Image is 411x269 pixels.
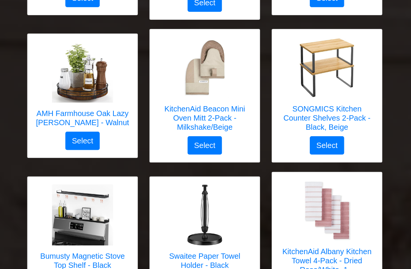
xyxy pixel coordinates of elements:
img: KitchenAid Beacon Mini Oven Mitt 2-Pack - Milkshake/Beige [175,37,236,98]
a: KitchenAid Beacon Mini Oven Mitt 2-Pack - Milkshake/Beige KitchenAid Beacon Mini Oven Mitt 2-Pack... [158,37,253,136]
a: AMH Farmhouse Oak Lazy Susan - Walnut AMH Farmhouse Oak Lazy [PERSON_NAME] - Walnut [37,41,131,131]
img: Swaitee Paper Towel Holder - Black [175,184,236,245]
img: KitchenAid Albany Kitchen Towel 4-Pack - Dried Rose/White, 16"x26" [297,179,358,240]
h5: Bumusty Magnetic Stove Top Shelf - Black [37,251,131,269]
img: AMH Farmhouse Oak Lazy Susan - Walnut [53,41,114,102]
h5: SONGMICS Kitchen Counter Shelves 2-Pack - Black, Beige [280,104,374,131]
h5: AMH Farmhouse Oak Lazy [PERSON_NAME] - Walnut [37,108,131,127]
button: Select [188,136,223,154]
img: Bumusty Magnetic Stove Top Shelf - Black [53,184,114,245]
h5: KitchenAid Beacon Mini Oven Mitt 2-Pack - Milkshake/Beige [158,104,253,131]
button: Select [67,131,101,150]
h5: Swaitee Paper Towel Holder - Black [158,251,253,269]
img: SONGMICS Kitchen Counter Shelves 2-Pack - Black, Beige [297,37,358,98]
a: SONGMICS Kitchen Counter Shelves 2-Pack - Black, Beige SONGMICS Kitchen Counter Shelves 2-Pack - ... [280,37,374,136]
button: Select [310,136,344,154]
